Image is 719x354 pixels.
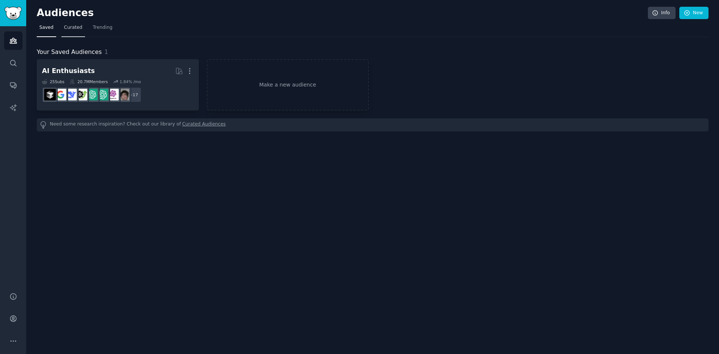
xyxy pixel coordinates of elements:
[55,89,66,100] img: GoogleGeminiAI
[37,59,199,111] a: AI Enthusiasts25Subs20.7MMembers1.84% /mo+17ArtificalIntelligenceOpenAIDevchatgpt_prompts_chatgpt...
[648,7,676,19] a: Info
[107,89,119,100] img: OpenAIDev
[37,7,648,19] h2: Audiences
[65,89,77,100] img: DeepSeek
[93,24,112,31] span: Trending
[61,22,85,37] a: Curated
[679,7,709,19] a: New
[42,66,95,76] div: AI Enthusiasts
[118,89,129,100] img: ArtificalIntelligence
[42,79,64,84] div: 25 Sub s
[207,59,369,111] a: Make a new audience
[39,24,54,31] span: Saved
[64,24,82,31] span: Curated
[76,89,87,100] img: AItoolsCatalog
[119,79,141,84] div: 1.84 % /mo
[37,22,56,37] a: Saved
[126,87,142,103] div: + 17
[97,89,108,100] img: chatgpt_prompts_
[182,121,226,129] a: Curated Audiences
[86,89,98,100] img: chatgpt_promptDesign
[44,89,56,100] img: cursor
[90,22,115,37] a: Trending
[104,48,108,55] span: 1
[70,79,108,84] div: 20.7M Members
[37,118,709,131] div: Need some research inspiration? Check out our library of
[4,7,22,20] img: GummySearch logo
[37,48,102,57] span: Your Saved Audiences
